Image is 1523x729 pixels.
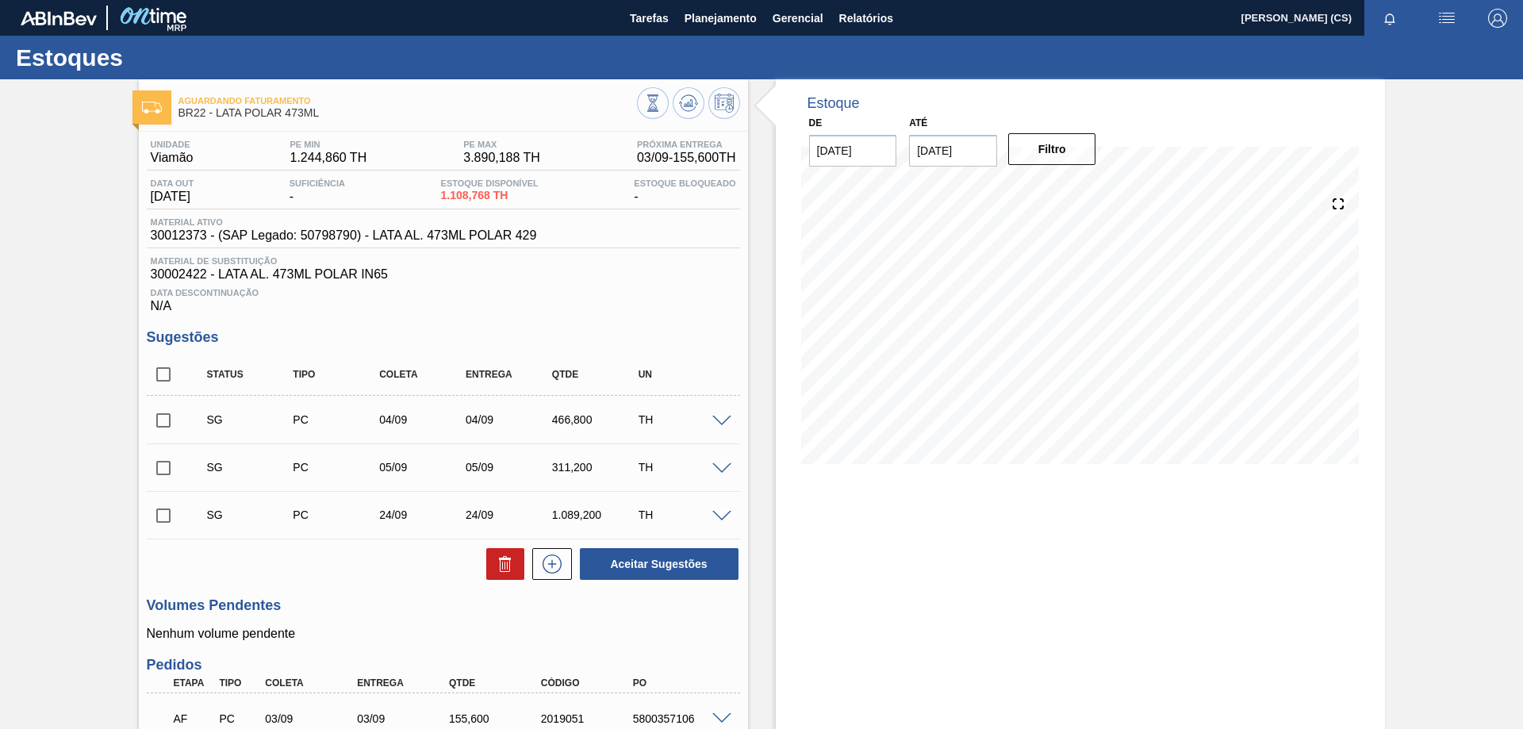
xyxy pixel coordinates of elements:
div: 155,600 [445,712,548,725]
div: 03/09/2025 [261,712,364,725]
span: Suficiência [290,178,345,188]
div: Status [203,369,299,380]
div: Sugestão Criada [203,508,299,521]
span: [DATE] [151,190,194,204]
img: Logout [1488,9,1507,28]
span: PE MIN [290,140,367,149]
div: Entrega [462,369,558,380]
div: Pedido de Compra [289,508,385,521]
span: 03/09 - 155,600 TH [637,151,736,165]
div: Pedido de Compra [215,712,263,725]
span: Aguardando Faturamento [178,96,637,106]
h3: Volumes Pendentes [147,597,740,614]
div: 1.089,200 [548,508,644,521]
span: Data Descontinuação [151,288,736,297]
span: Gerencial [773,9,823,28]
h3: Sugestões [147,329,740,346]
span: 1.108,768 TH [441,190,539,201]
img: userActions [1437,9,1456,28]
span: 30012373 - (SAP Legado: 50798790) - LATA AL. 473ML POLAR 429 [151,228,537,243]
div: Tipo [215,677,263,689]
div: 24/09/2025 [375,508,471,521]
div: UN [635,369,731,380]
span: Planejamento [685,9,757,28]
span: BR22 - LATA POLAR 473ML [178,107,637,119]
span: Estoque Bloqueado [634,178,735,188]
label: Até [909,117,927,129]
div: Qtde [548,369,644,380]
button: Programar Estoque [708,87,740,119]
span: Relatórios [839,9,893,28]
input: dd/mm/yyyy [909,135,997,167]
span: Material ativo [151,217,537,227]
div: Sugestão Criada [203,461,299,474]
div: Pedido de Compra [289,413,385,426]
button: Notificações [1364,7,1415,29]
div: 05/09/2025 [375,461,471,474]
div: Estoque [808,95,860,112]
div: Excluir Sugestões [478,548,524,580]
span: Data out [151,178,194,188]
div: - [286,178,349,204]
div: N/A [147,282,740,313]
div: TH [635,413,731,426]
div: 2019051 [537,712,640,725]
img: Ícone [142,102,162,113]
button: Filtro [1008,133,1096,165]
span: 30002422 - LATA AL. 473ML POLAR IN65 [151,267,736,282]
span: 1.244,860 TH [290,151,367,165]
button: Aceitar Sugestões [580,548,738,580]
img: TNhmsLtSVTkK8tSr43FrP2fwEKptu5GPRR3wAAAABJRU5ErkJggg== [21,11,97,25]
div: Sugestão Criada [203,413,299,426]
div: Entrega [353,677,456,689]
div: 04/09/2025 [375,413,471,426]
div: TH [635,461,731,474]
h1: Estoques [16,48,297,67]
span: Próxima Entrega [637,140,736,149]
span: Viamão [151,151,194,165]
p: AF [174,712,213,725]
div: Qtde [445,677,548,689]
div: 466,800 [548,413,644,426]
span: 3.890,188 TH [463,151,540,165]
div: Tipo [289,369,385,380]
div: TH [635,508,731,521]
button: Visão Geral dos Estoques [637,87,669,119]
span: Tarefas [630,9,669,28]
div: Aceitar Sugestões [572,547,740,581]
div: 03/09/2025 [353,712,456,725]
div: Nova sugestão [524,548,572,580]
span: Unidade [151,140,194,149]
div: 05/09/2025 [462,461,558,474]
div: Coleta [375,369,471,380]
input: dd/mm/yyyy [809,135,897,167]
button: Atualizar Gráfico [673,87,704,119]
span: Material de Substituição [151,256,736,266]
div: Código [537,677,640,689]
p: Nenhum volume pendente [147,627,740,641]
div: 311,200 [548,461,644,474]
span: Estoque Disponível [441,178,539,188]
div: Pedido de Compra [289,461,385,474]
span: PE MAX [463,140,540,149]
h3: Pedidos [147,657,740,673]
div: - [630,178,739,204]
div: Coleta [261,677,364,689]
div: PO [629,677,732,689]
div: 04/09/2025 [462,413,558,426]
div: Etapa [170,677,217,689]
div: 5800357106 [629,712,732,725]
label: De [809,117,823,129]
div: 24/09/2025 [462,508,558,521]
